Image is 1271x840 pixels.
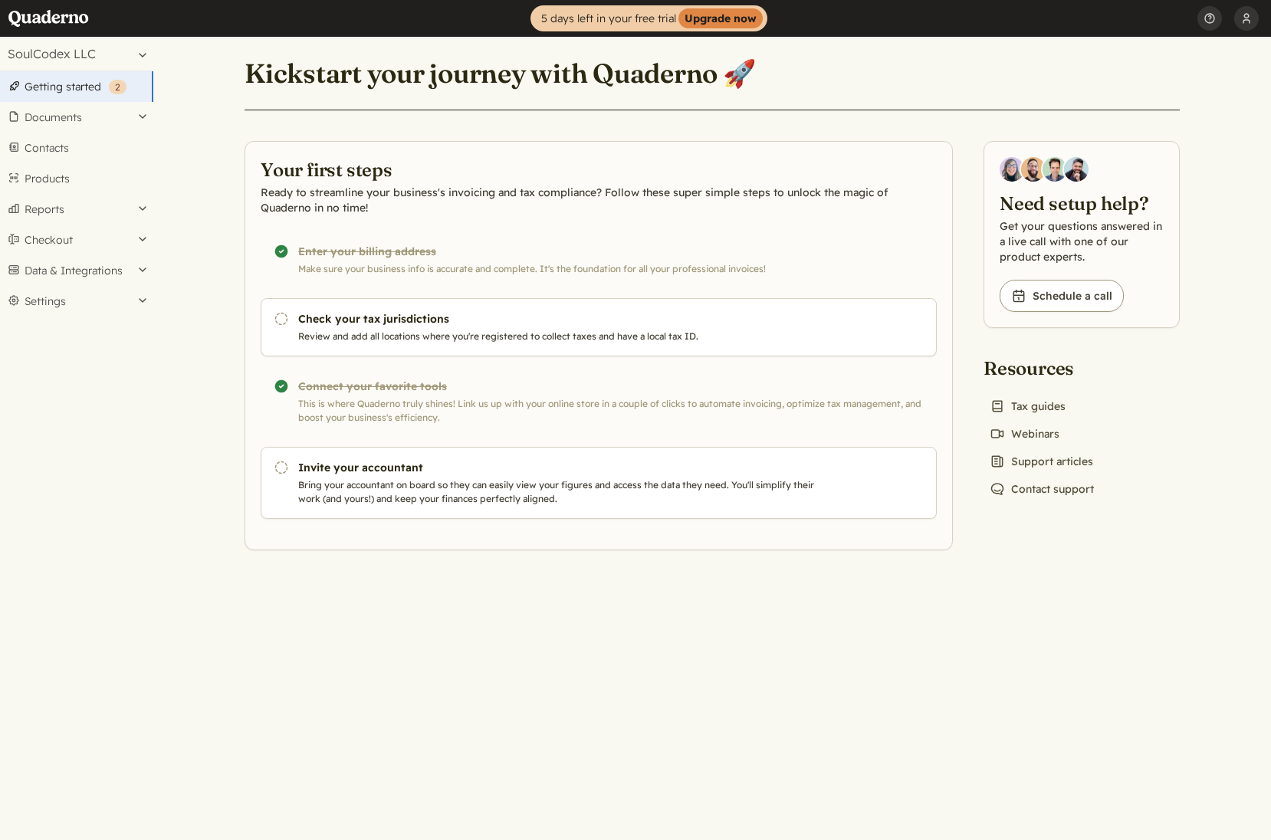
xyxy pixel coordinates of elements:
[1000,157,1024,182] img: Diana Carrasco, Account Executive at Quaderno
[530,5,767,31] a: 5 days left in your free trialUpgrade now
[984,451,1099,472] a: Support articles
[298,478,821,506] p: Bring your accountant on board so they can easily view your figures and access the data they need...
[1000,218,1164,264] p: Get your questions answered in a live call with one of our product experts.
[984,395,1072,417] a: Tax guides
[1000,191,1164,215] h2: Need setup help?
[678,8,763,28] strong: Upgrade now
[984,478,1100,500] a: Contact support
[261,185,937,215] p: Ready to streamline your business's invoicing and tax compliance? Follow these super simple steps...
[298,330,821,343] p: Review and add all locations where you're registered to collect taxes and have a local tax ID.
[984,423,1066,445] a: Webinars
[1000,280,1124,312] a: Schedule a call
[261,157,937,182] h2: Your first steps
[298,311,821,326] h3: Check your tax jurisdictions
[984,356,1100,380] h2: Resources
[1064,157,1089,182] img: Javier Rubio, DevRel at Quaderno
[115,81,120,93] span: 2
[261,298,937,356] a: Check your tax jurisdictions Review and add all locations where you're registered to collect taxe...
[1043,157,1067,182] img: Ivo Oltmans, Business Developer at Quaderno
[261,447,937,519] a: Invite your accountant Bring your accountant on board so they can easily view your figures and ac...
[245,57,756,90] h1: Kickstart your journey with Quaderno 🚀
[1021,157,1046,182] img: Jairo Fumero, Account Executive at Quaderno
[298,460,821,475] h3: Invite your accountant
